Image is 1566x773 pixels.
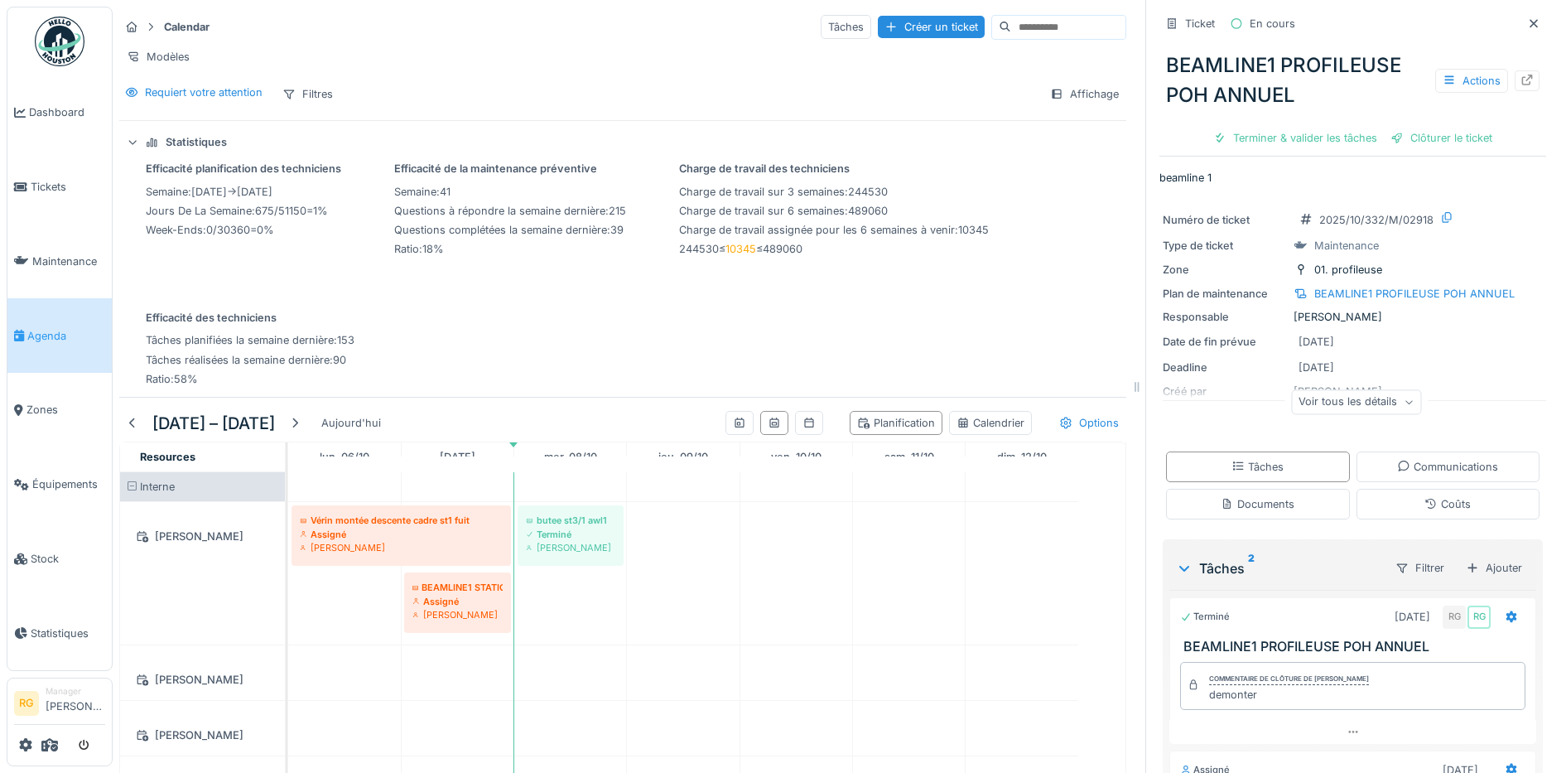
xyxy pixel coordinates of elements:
div: Deadline [1163,360,1287,375]
div: [PERSON_NAME] [412,608,503,621]
div: : 10345 [679,222,989,238]
div: : 489060 [679,203,989,219]
span: Tâches planifiées la semaine dernière [146,334,334,346]
span: Questions à répondre la semaine dernière [394,205,605,217]
div: 244530 ≤ ≤ 489060 [679,241,989,257]
div: Numéro de ticket [1163,212,1287,228]
div: Manager [46,685,105,698]
div: Aujourd'hui [315,412,388,434]
div: Vérin montée descente cadre st1 fuit [300,514,503,527]
div: Filtres [275,82,340,106]
a: 12 octobre 2025 [993,446,1051,468]
a: Dashboard [7,75,112,150]
div: Voir tous les détails [1291,390,1421,414]
div: : 58 % [146,371,354,387]
span: semaine [146,186,188,198]
div: Assigné [300,528,503,541]
span: jours de la semaine [146,205,252,217]
div: Terminé [1180,610,1230,624]
span: Questions complétées la semaine dernière [394,224,607,236]
div: : 244530 [679,184,989,200]
div: [DATE] [1395,609,1430,625]
div: RG [1467,606,1491,629]
div: : 41 [394,184,626,200]
div: Documents [1221,496,1294,512]
div: Actions [1435,69,1508,93]
a: Équipements [7,447,112,522]
div: Terminer & valider les tâches [1207,127,1384,149]
div: : 90 [146,352,354,368]
a: Maintenance [7,225,112,299]
div: Planification [857,415,935,431]
div: RG [1443,606,1466,629]
div: Requiert votre attention [145,85,263,100]
div: butee st3/1 awl1 [526,514,615,527]
div: 01. profileuse [1314,262,1382,278]
span: week-ends [146,224,203,236]
a: Stock [7,522,112,597]
sup: 2 [1248,558,1255,578]
span: 10345 [725,243,756,255]
img: Badge_color-CXgf-gQk.svg [35,17,84,66]
a: 7 octobre 2025 [436,446,479,468]
div: Maintenance [1314,238,1379,254]
a: 9 octobre 2025 [654,446,712,468]
div: [DATE] [1299,334,1334,350]
div: Tâches [821,15,871,39]
div: Ajouter [1458,556,1530,580]
div: Options [1052,411,1126,435]
div: Type de ticket [1163,238,1287,254]
div: [PERSON_NAME] [1163,309,1543,325]
div: Créer un ticket [878,16,985,38]
span: Maintenance [32,254,105,269]
div: [PERSON_NAME] [130,725,275,746]
div: Zone [1163,262,1287,278]
div: Modèles [119,45,197,69]
div: : 18 % [394,241,626,257]
div: Ticket [1185,16,1215,31]
div: Tâches [1176,558,1381,578]
span: Dashboard [29,104,105,120]
a: Agenda [7,298,112,373]
div: Calendrier [956,415,1024,431]
div: : 675 / 51150 = 1 % [146,203,341,219]
div: Efficacité des techniciens [146,310,354,326]
div: BEAMLINE1 PROFILEUSE POH ANNUEL [1314,286,1515,302]
div: [PERSON_NAME] [526,541,615,554]
div: [PERSON_NAME] [130,669,275,690]
div: BEAMLINE1 STATION2 POH MENSUEL [412,581,503,594]
p: beamline 1 [1159,170,1546,186]
a: 8 octobre 2025 [540,446,601,468]
div: : 153 [146,332,354,348]
div: [PERSON_NAME] [130,526,275,547]
div: : 0 / 30360 = 0 % [146,222,341,238]
a: 11 octobre 2025 [880,446,938,468]
div: Communications [1397,459,1498,475]
div: Date de fin prévue [1163,334,1287,350]
span: Interne [140,481,175,493]
div: : 215 [394,203,626,219]
div: Responsable [1163,309,1287,325]
span: Resources [140,451,195,463]
div: Clôturer le ticket [1384,127,1499,149]
span: Charge de travail sur 6 semaines [679,205,845,217]
a: RG Manager[PERSON_NAME] [14,685,105,725]
div: Filtrer [1388,556,1452,580]
span: Charge de travail assignée pour les 6 semaines à venir [679,224,955,236]
span: Charge de travail sur 3 semaines [679,186,845,198]
span: Tickets [31,179,105,195]
h3: BEAMLINE1 PROFILEUSE POH ANNUEL [1183,639,1529,655]
div: Assigné [412,595,503,608]
span: Agenda [27,328,105,344]
span: Ratio [146,373,171,385]
div: Commentaire de clôture de [PERSON_NAME] [1209,674,1369,685]
div: : 39 [394,222,626,238]
div: Charge de travail des techniciens [679,161,989,176]
div: Efficacité planification des techniciens [146,161,341,176]
div: 2025/10/332/M/02918 [1319,212,1433,228]
a: Zones [7,373,112,447]
summary: Statistiques [119,128,1126,158]
div: demonter [1209,687,1369,703]
div: En cours [1250,16,1295,31]
span: Ratio [394,243,419,255]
